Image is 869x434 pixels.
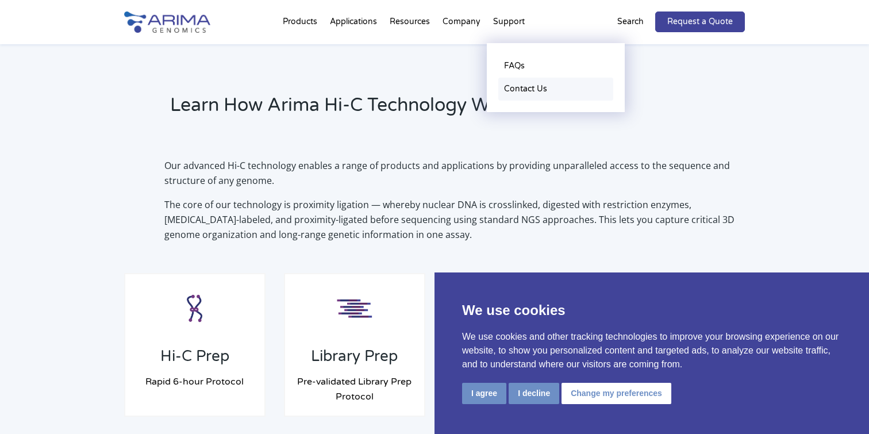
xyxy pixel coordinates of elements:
[297,347,413,374] h3: Library Prep
[498,78,613,101] a: Contact Us
[170,93,581,127] h2: Learn How Arima Hi-C Technology Works
[462,330,841,371] p: We use cookies and other tracking technologies to improve your browsing experience on our website...
[164,158,745,197] p: Our advanced Hi-C technology enables a range of products and applications by providing unparallel...
[137,374,253,389] h4: Rapid 6-hour Protocol
[562,383,671,404] button: Change my preferences
[137,347,253,374] h3: Hi-C Prep
[509,383,559,404] button: I decline
[172,286,218,332] img: HiC-Prep-Step_Icon_Arima-Genomics.png
[164,197,745,242] p: The core of our technology is proximity ligation — whereby nuclear DNA is crosslinked, digested w...
[332,286,378,332] img: Library-Prep-Step_Icon_Arima-Genomics.png
[655,11,745,32] a: Request a Quote
[124,11,210,33] img: Arima-Genomics-logo
[297,374,413,404] h4: Pre-validated Library Prep Protocol
[498,55,613,78] a: FAQs
[462,383,506,404] button: I agree
[617,14,644,29] p: Search
[462,300,841,321] p: We use cookies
